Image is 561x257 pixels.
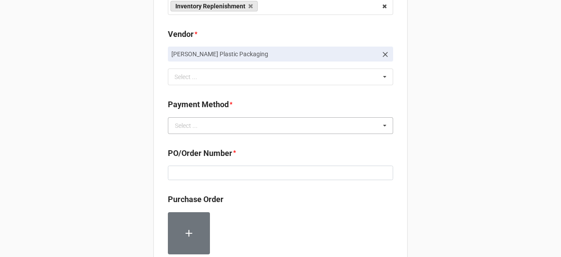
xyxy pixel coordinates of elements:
div: Select ... [172,72,210,82]
label: PO/Order Number [168,147,232,159]
label: Purchase Order [168,193,224,206]
label: Payment Method [168,98,229,111]
p: [PERSON_NAME] Plastic Packaging [171,50,377,58]
div: Select ... [175,123,198,129]
label: Vendor [168,28,194,40]
a: Inventory Replenishment [170,1,258,11]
